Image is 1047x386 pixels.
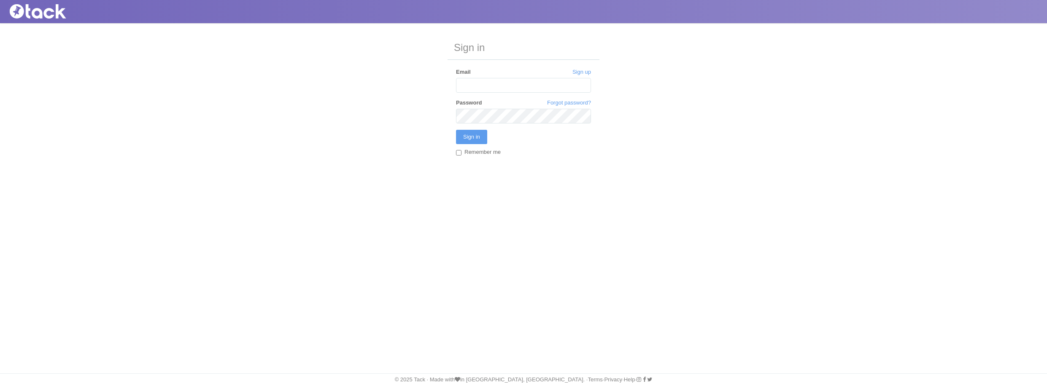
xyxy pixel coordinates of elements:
[604,376,622,383] a: Privacy
[624,376,635,383] a: Help
[456,130,487,144] input: Sign in
[572,68,591,76] a: Sign up
[2,376,1045,383] div: © 2025 Tack · Made with in [GEOGRAPHIC_DATA], [GEOGRAPHIC_DATA]. · · · ·
[456,68,471,76] label: Email
[456,148,501,157] label: Remember me
[448,36,599,60] h3: Sign in
[456,150,461,155] input: Remember me
[456,99,482,107] label: Password
[547,99,591,107] a: Forgot password?
[588,376,602,383] a: Terms
[6,4,91,19] img: Tack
